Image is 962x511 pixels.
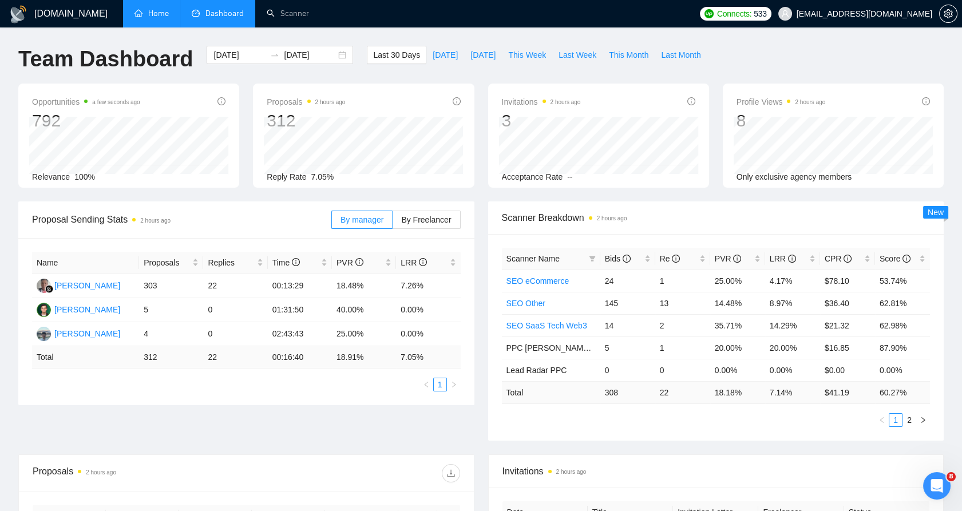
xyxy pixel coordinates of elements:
span: By Freelancer [401,215,451,224]
time: 2 hours ago [140,217,171,224]
a: SEO SaaS Tech Web3 [506,321,587,330]
time: a few seconds ago [92,99,140,105]
td: 24 [600,270,655,292]
li: Previous Page [875,413,889,427]
time: 2 hours ago [556,469,587,475]
td: $36.40 [820,292,875,314]
span: Invitations [502,464,930,478]
span: By manager [341,215,383,224]
td: $78.10 [820,270,875,292]
span: Bids [605,254,631,263]
button: Last 30 Days [367,46,426,64]
div: [PERSON_NAME] [54,327,120,340]
span: Score [880,254,910,263]
span: PVR [336,258,363,267]
td: 7.14 % [765,381,820,403]
button: right [447,378,461,391]
span: info-circle [623,255,631,263]
td: 1 [655,336,710,359]
td: 0.00% [875,359,930,381]
th: Name [32,252,139,274]
li: Previous Page [419,378,433,391]
td: 53.74% [875,270,930,292]
span: PPС [PERSON_NAME]'s Set up [506,343,622,352]
button: right [916,413,930,427]
span: New [928,208,944,217]
button: Last Week [552,46,603,64]
a: homeHome [134,9,169,18]
td: 00:16:40 [268,346,332,369]
span: left [423,381,430,388]
button: Last Month [655,46,707,64]
a: YM[PERSON_NAME] [37,328,120,338]
span: 533 [754,7,766,20]
div: Proposals [33,464,246,482]
li: Next Page [447,378,461,391]
span: right [450,381,457,388]
span: info-circle [453,97,461,105]
td: 0 [600,359,655,381]
div: 8 [737,110,826,132]
span: Re [660,254,680,263]
img: MS [37,303,51,317]
td: 87.90% [875,336,930,359]
span: Proposal Sending Stats [32,212,331,227]
span: dashboard [192,9,200,17]
button: [DATE] [464,46,502,64]
td: 4.17% [765,270,820,292]
span: Lead Radar PPC [506,366,567,375]
span: Replies [208,256,254,269]
a: searchScanner [267,9,309,18]
td: 01:31:50 [268,298,332,322]
span: This Week [508,49,546,61]
a: 1 [889,414,902,426]
td: 00:13:29 [268,274,332,298]
td: 18.48% [332,274,396,298]
td: $21.32 [820,314,875,336]
span: user [781,10,789,18]
span: info-circle [922,97,930,105]
input: Start date [213,49,266,61]
td: 25.00% [710,270,765,292]
td: 20.00% [710,336,765,359]
span: setting [940,9,957,18]
li: Next Page [916,413,930,427]
td: 13 [655,292,710,314]
td: 5 [139,298,203,322]
td: $16.85 [820,336,875,359]
td: 25.00% [332,322,396,346]
a: 1 [434,378,446,391]
th: Replies [203,252,267,274]
time: 2 hours ago [315,99,346,105]
span: info-circle [902,255,910,263]
span: Connects: [717,7,751,20]
span: Opportunities [32,95,140,109]
span: [DATE] [470,49,496,61]
div: [PERSON_NAME] [54,279,120,292]
img: WW [37,279,51,293]
span: info-circle [844,255,852,263]
span: swap-right [270,50,279,60]
img: upwork-logo.png [704,9,714,18]
td: 145 [600,292,655,314]
input: End date [284,49,336,61]
span: This Month [609,49,648,61]
span: Only exclusive agency members [737,172,852,181]
td: 5 [600,336,655,359]
span: filter [589,255,596,262]
span: right [920,417,927,423]
span: info-circle [788,255,796,263]
td: 14 [600,314,655,336]
span: info-circle [355,258,363,266]
td: Total [32,346,139,369]
span: Proposals [267,95,345,109]
td: $ 41.19 [820,381,875,403]
td: 0 [655,359,710,381]
td: 20.00% [765,336,820,359]
button: This Week [502,46,552,64]
span: Last Month [661,49,700,61]
td: 18.18 % [710,381,765,403]
td: 22 [655,381,710,403]
span: info-circle [419,258,427,266]
img: gigradar-bm.png [45,285,53,293]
